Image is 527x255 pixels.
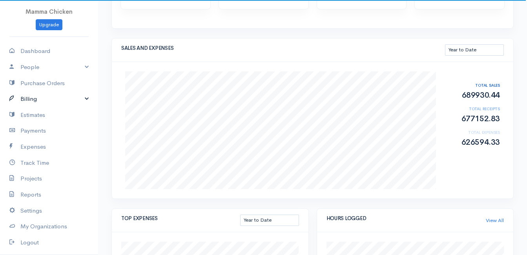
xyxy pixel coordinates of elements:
[444,83,500,87] h6: TOTAL SALES
[444,130,500,135] h6: TOTAL EXPENSES
[36,19,62,31] a: Upgrade
[326,216,486,221] h5: HOURS LOGGED
[121,216,240,221] h5: TOP EXPENSES
[26,8,73,15] span: Mamma Chicken
[444,107,500,111] h6: TOTAL RECEIPTS
[444,115,500,123] h2: 677152.83
[121,46,445,51] h5: SALES AND EXPENSES
[444,138,500,147] h2: 626594.33
[486,217,504,224] a: View All
[444,91,500,100] h2: 689930.44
